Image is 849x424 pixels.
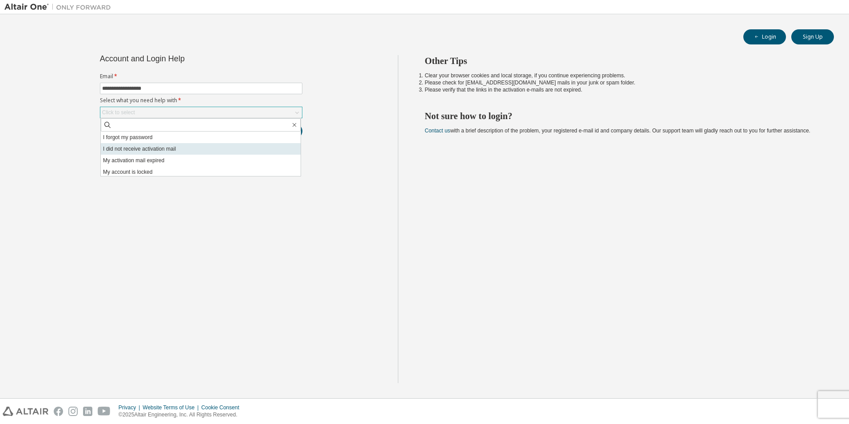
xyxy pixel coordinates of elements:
[98,407,111,416] img: youtube.svg
[68,407,78,416] img: instagram.svg
[119,411,245,419] p: © 2025 Altair Engineering, Inc. All Rights Reserved.
[425,128,810,134] span: with a brief description of the problem, your registered e-mail id and company details. Our suppo...
[425,55,818,67] h2: Other Tips
[54,407,63,416] img: facebook.svg
[119,404,143,411] div: Privacy
[425,79,818,86] li: Please check for [EMAIL_ADDRESS][DOMAIN_NAME] mails in your junk or spam folder.
[143,404,201,411] div: Website Terms of Use
[4,3,115,12] img: Altair One
[100,73,302,80] label: Email
[100,107,302,118] div: Click to select
[101,132,301,143] li: I forgot my password
[791,29,834,44] button: Sign Up
[425,110,818,122] h2: Not sure how to login?
[100,55,262,62] div: Account and Login Help
[100,97,302,104] label: Select what you need help with
[83,407,92,416] img: linkedin.svg
[102,109,135,116] div: Click to select
[425,86,818,93] li: Please verify that the links in the activation e-mails are not expired.
[425,72,818,79] li: Clear your browser cookies and local storage, if you continue experiencing problems.
[743,29,786,44] button: Login
[425,128,450,134] a: Contact us
[3,407,48,416] img: altair_logo.svg
[201,404,244,411] div: Cookie Consent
